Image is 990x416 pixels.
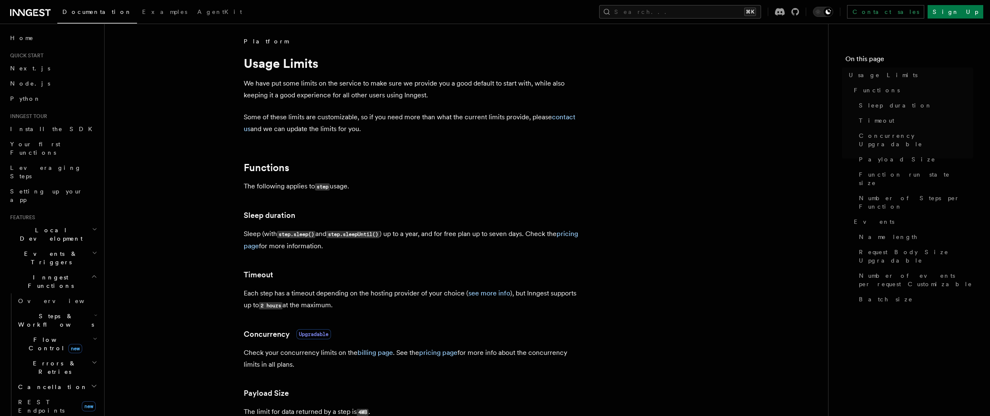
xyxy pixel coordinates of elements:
code: step.sleepUntil() [326,231,379,238]
span: Function run state size [859,170,973,187]
a: Python [7,91,99,106]
a: Home [7,30,99,46]
span: Local Development [7,226,92,243]
a: Sleep duration [244,209,295,221]
span: Python [10,95,41,102]
a: billing page [358,349,393,357]
a: Timeout [244,269,273,281]
button: Local Development [7,223,99,246]
button: Flow Controlnew [15,332,99,356]
h4: On this page [845,54,973,67]
span: Number of events per request Customizable [859,271,973,288]
span: Documentation [62,8,132,15]
a: Sign Up [928,5,983,19]
p: We have put some limits on the service to make sure we provide you a good default to start with, ... [244,78,581,101]
span: Overview [18,298,105,304]
a: pricing page [419,349,457,357]
span: Your first Functions [10,141,60,156]
span: Upgradable [296,329,331,339]
span: Features [7,214,35,221]
span: new [82,401,96,411]
kbd: ⌘K [744,8,756,16]
button: Cancellation [15,379,99,395]
button: Steps & Workflows [15,309,99,332]
span: Next.js [10,65,50,72]
a: Next.js [7,61,99,76]
a: Number of Steps per Function [855,191,973,214]
button: Toggle dark mode [813,7,833,17]
a: Leveraging Steps [7,160,99,184]
span: Inngest Functions [7,273,91,290]
a: Node.js [7,76,99,91]
span: Usage Limits [849,71,917,79]
p: Check your concurrency limits on the . See the for more info about the concurrency limits in all ... [244,347,581,370]
span: Home [10,34,34,42]
span: Concurrency Upgradable [859,132,973,148]
a: Concurrency Upgradable [855,128,973,152]
a: Documentation [57,3,137,24]
span: Number of Steps per Function [859,194,973,211]
h1: Usage Limits [244,56,581,71]
a: Events [850,214,973,229]
span: Node.js [10,80,50,87]
code: step [315,183,330,191]
a: ConcurrencyUpgradable [244,328,331,340]
span: Batch size [859,295,913,303]
span: AgentKit [197,8,242,15]
span: Platform [244,37,288,46]
a: see more info [468,289,510,297]
span: Leveraging Steps [10,164,81,180]
span: Quick start [7,52,43,59]
a: Examples [137,3,192,23]
button: Events & Triggers [7,246,99,270]
span: Setting up your app [10,188,83,203]
a: Install the SDK [7,121,99,137]
code: 2 hours [259,302,282,309]
span: Flow Control [15,335,93,352]
span: Timeout [859,116,894,125]
span: Examples [142,8,187,15]
span: Payload Size [859,155,936,164]
span: Inngest tour [7,113,47,120]
button: Errors & Retries [15,356,99,379]
span: Cancellation [15,383,88,391]
p: Some of these limits are customizable, so if you need more than what the current limits provide, ... [244,111,581,135]
a: Batch size [855,292,973,307]
span: Name length [859,233,918,241]
button: Inngest Functions [7,270,99,293]
a: Setting up your app [7,184,99,207]
span: Events [854,217,894,226]
p: Each step has a timeout depending on the hosting provider of your choice ( ), but Inngest support... [244,287,581,311]
a: Request Body Size Upgradable [855,244,973,268]
a: Function run state size [855,167,973,191]
a: Number of events per request Customizable [855,268,973,292]
a: Timeout [855,113,973,128]
a: Contact sales [847,5,924,19]
span: Steps & Workflows [15,312,94,329]
a: Functions [850,83,973,98]
p: The following applies to usage. [244,180,581,193]
span: Install the SDK [10,126,97,132]
a: Name length [855,229,973,244]
a: Your first Functions [7,137,99,160]
span: REST Endpoints [18,399,65,414]
span: Errors & Retries [15,359,91,376]
span: Functions [854,86,900,94]
code: step.sleep() [277,231,315,238]
span: new [68,344,82,353]
a: Sleep duration [855,98,973,113]
p: Sleep (with and ) up to a year, and for free plan up to seven days. Check the for more information. [244,228,581,252]
a: Functions [244,162,289,174]
code: 4MB [357,409,369,416]
a: AgentKit [192,3,247,23]
a: Payload Size [855,152,973,167]
a: Payload Size [244,387,289,399]
span: Events & Triggers [7,250,92,266]
button: Search...⌘K [599,5,761,19]
span: Request Body Size Upgradable [859,248,973,265]
a: Usage Limits [845,67,973,83]
span: Sleep duration [859,101,932,110]
a: Overview [15,293,99,309]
